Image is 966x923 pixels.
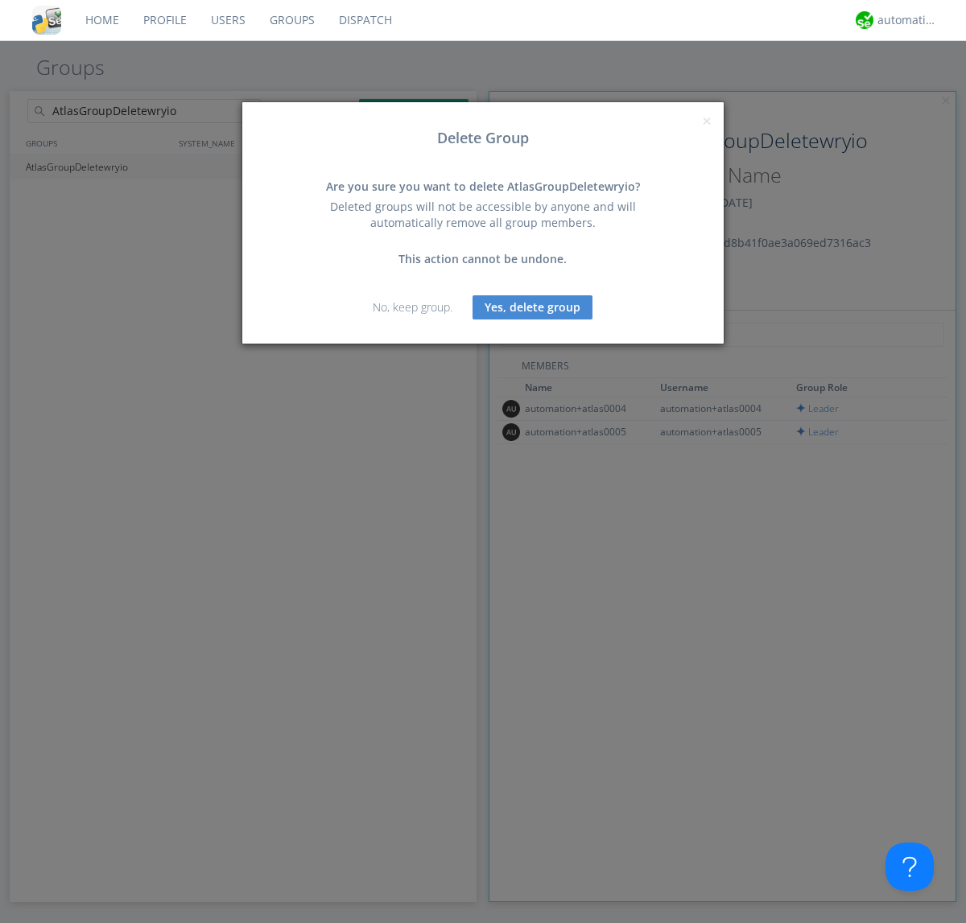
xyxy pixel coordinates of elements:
h3: Delete Group [254,130,712,146]
a: No, keep group. [373,299,452,315]
div: This action cannot be undone. [310,251,656,267]
button: Yes, delete group [473,295,592,319]
div: Are you sure you want to delete AtlasGroupDeletewryio? [310,179,656,195]
div: Deleted groups will not be accessible by anyone and will automatically remove all group members. [310,199,656,231]
span: × [702,109,712,132]
div: automation+atlas [877,12,938,28]
img: cddb5a64eb264b2086981ab96f4c1ba7 [32,6,61,35]
img: d2d01cd9b4174d08988066c6d424eccd [856,11,873,29]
